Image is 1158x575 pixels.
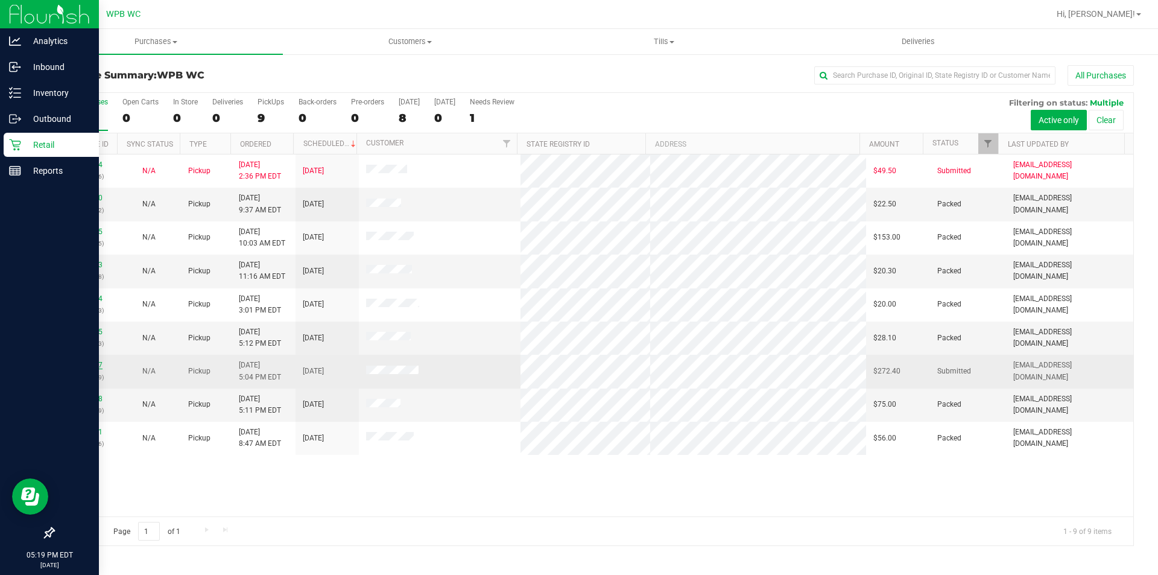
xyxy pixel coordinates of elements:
a: 11851817 [69,361,103,369]
span: [DATE] [303,232,324,243]
span: $20.30 [873,265,896,277]
a: Filter [497,133,517,154]
p: Inventory [21,86,93,100]
a: 11847291 [69,428,103,436]
span: Page of 1 [103,522,190,541]
span: WPB WC [157,69,204,81]
div: Needs Review [470,98,514,106]
a: Tills [537,29,791,54]
input: Search Purchase ID, Original ID, State Registry ID or Customer Name... [814,66,1055,84]
div: 0 [351,111,384,125]
span: Customers [283,36,536,47]
span: [DATE] 11:16 AM EDT [239,259,285,282]
div: [DATE] [434,98,455,106]
span: [DATE] [303,199,324,210]
span: Not Applicable [142,267,156,275]
div: 0 [173,111,198,125]
p: 05:19 PM EDT [5,550,93,561]
inline-svg: Analytics [9,35,21,47]
a: Purchases [29,29,283,54]
button: N/A [142,265,156,277]
button: All Purchases [1068,65,1134,86]
span: [DATE] 5:04 PM EDT [239,360,281,383]
p: Retail [21,138,93,152]
p: Inbound [21,60,93,74]
span: [EMAIL_ADDRESS][DOMAIN_NAME] [1013,393,1126,416]
p: Reports [21,164,93,178]
a: State Registry ID [527,140,590,148]
span: [EMAIL_ADDRESS][DOMAIN_NAME] [1013,360,1126,383]
a: Customers [283,29,537,54]
th: Address [645,133,859,154]
span: [DATE] 5:11 PM EDT [239,393,281,416]
span: Not Applicable [142,400,156,408]
div: 0 [434,111,455,125]
span: [DATE] 2:36 PM EDT [239,159,281,182]
div: Pre-orders [351,98,384,106]
span: $28.10 [873,332,896,344]
button: N/A [142,366,156,377]
span: Pickup [188,265,210,277]
button: Clear [1089,110,1124,130]
span: [DATE] 9:37 AM EDT [239,192,281,215]
span: Packed [937,199,961,210]
span: [EMAIL_ADDRESS][DOMAIN_NAME] [1013,159,1126,182]
div: Back-orders [299,98,337,106]
span: $20.00 [873,299,896,310]
a: Amount [869,140,899,148]
span: [DATE] [303,299,324,310]
span: Packed [937,299,961,310]
a: Sync Status [127,140,173,148]
a: 11851765 [69,328,103,336]
div: [DATE] [399,98,420,106]
span: 1 - 9 of 9 items [1054,522,1121,540]
div: 1 [470,111,514,125]
span: Pickup [188,332,210,344]
div: 8 [399,111,420,125]
span: Not Applicable [142,334,156,342]
span: Pickup [188,366,210,377]
a: Type [189,140,207,148]
a: Scheduled [303,139,358,148]
a: Customer [366,139,403,147]
button: N/A [142,232,156,243]
span: Pickup [188,433,210,444]
button: N/A [142,199,156,210]
div: PickUps [258,98,284,106]
span: Pickup [188,232,210,243]
button: N/A [142,332,156,344]
span: [EMAIL_ADDRESS][DOMAIN_NAME] [1013,326,1126,349]
a: Filter [978,133,998,154]
p: Outbound [21,112,93,126]
h3: Purchase Summary: [53,70,413,81]
span: [DATE] [303,366,324,377]
span: $22.50 [873,199,896,210]
span: Not Applicable [142,200,156,208]
span: $75.00 [873,399,896,410]
span: [EMAIL_ADDRESS][DOMAIN_NAME] [1013,259,1126,282]
span: [DATE] [303,399,324,410]
button: N/A [142,433,156,444]
div: 0 [299,111,337,125]
a: 11850834 [69,294,103,303]
span: [DATE] 10:03 AM EDT [239,226,285,249]
div: Deliveries [212,98,243,106]
span: [DATE] [303,332,324,344]
span: Hi, [PERSON_NAME]! [1057,9,1135,19]
span: Packed [937,399,961,410]
a: 11848295 [69,227,103,236]
button: N/A [142,399,156,410]
span: Packed [937,265,961,277]
span: Packed [937,232,961,243]
span: [EMAIL_ADDRESS][DOMAIN_NAME] [1013,427,1126,450]
span: [DATE] [303,433,324,444]
span: [DATE] 8:47 AM EDT [239,427,281,450]
a: Status [932,139,958,147]
p: [DATE] [5,561,93,570]
span: [DATE] 5:12 PM EDT [239,326,281,349]
span: WPB WC [106,9,141,19]
inline-svg: Retail [9,139,21,151]
span: [DATE] [303,165,324,177]
inline-svg: Reports [9,165,21,177]
span: Not Applicable [142,434,156,442]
